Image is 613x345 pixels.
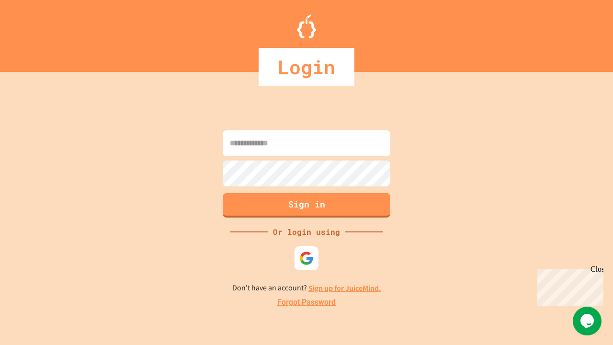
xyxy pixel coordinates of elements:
iframe: chat widget [573,307,603,335]
a: Forgot Password [277,297,336,308]
a: Sign up for JuiceMind. [308,283,381,293]
p: Don't have an account? [232,282,381,294]
img: Logo.svg [297,14,316,38]
img: google-icon.svg [299,251,314,265]
div: Login [259,48,354,86]
iframe: chat widget [534,265,603,306]
button: Sign in [223,193,390,218]
div: Chat with us now!Close [4,4,66,61]
div: Or login using [268,226,345,238]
